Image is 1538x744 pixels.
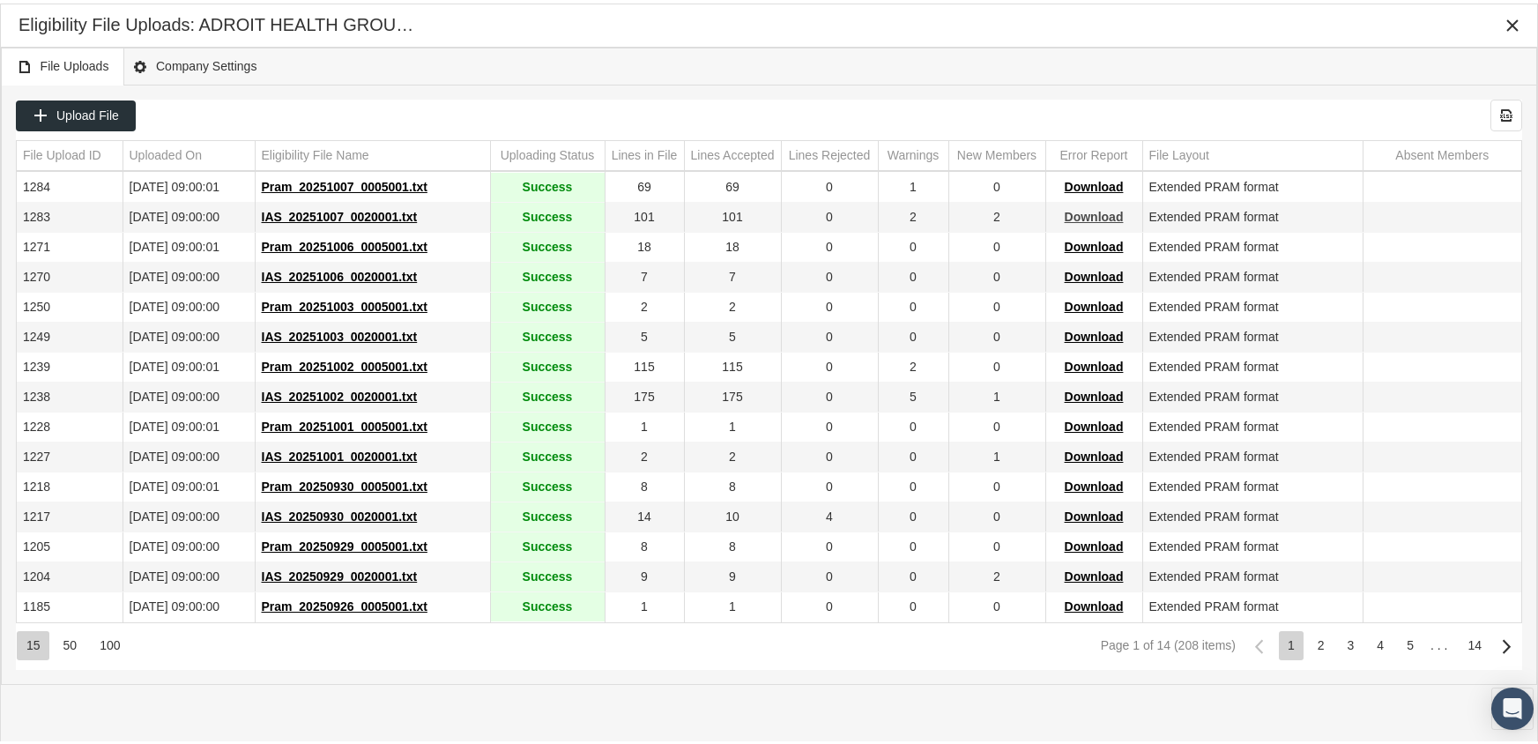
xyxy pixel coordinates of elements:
[684,199,781,229] td: 101
[1142,349,1363,379] td: Extended PRAM format
[23,144,101,160] div: File Upload ID
[1065,536,1124,550] span: Download
[781,589,878,619] td: 0
[789,144,871,160] div: Lines Rejected
[878,499,948,529] td: 0
[16,96,1522,666] div: Data grid
[1065,506,1124,520] span: Download
[1339,628,1363,657] div: Page 3
[17,138,123,167] td: Column File Upload ID
[490,349,605,379] td: Success
[17,259,123,289] td: 1270
[1142,138,1363,167] td: Column File Layout
[948,439,1045,469] td: 1
[17,319,123,349] td: 1249
[1368,628,1393,657] div: Page 4
[90,628,129,657] div: Items per page: 100
[1279,628,1304,657] div: Page 1
[684,229,781,259] td: 18
[605,439,684,469] td: 2
[605,259,684,289] td: 7
[1065,206,1124,220] span: Download
[262,596,427,610] span: Pram_20250926_0005001.txt
[1149,144,1209,160] div: File Layout
[1142,559,1363,589] td: Extended PRAM format
[123,559,255,589] td: [DATE] 09:00:00
[490,259,605,289] td: Success
[490,499,605,529] td: Success
[878,199,948,229] td: 2
[888,144,940,160] div: Warnings
[1142,259,1363,289] td: Extended PRAM format
[1142,199,1363,229] td: Extended PRAM format
[1497,6,1528,38] div: Close
[262,356,427,370] span: Pram_20251002_0005001.txt
[878,469,948,499] td: 0
[605,409,684,439] td: 1
[781,439,878,469] td: 0
[781,199,878,229] td: 0
[123,529,255,559] td: [DATE] 09:00:00
[605,589,684,619] td: 1
[684,439,781,469] td: 2
[781,259,878,289] td: 0
[605,289,684,319] td: 2
[1065,566,1124,580] span: Download
[948,559,1045,589] td: 2
[878,529,948,559] td: 0
[1142,169,1363,199] td: Extended PRAM format
[684,559,781,589] td: 9
[1142,589,1363,619] td: Extended PRAM format
[781,529,878,559] td: 0
[957,144,1036,160] div: New Members
[781,289,878,319] td: 0
[1059,144,1127,160] div: Error Report
[17,169,123,199] td: 1284
[123,169,255,199] td: [DATE] 09:00:01
[948,229,1045,259] td: 0
[605,349,684,379] td: 115
[262,416,427,430] span: Pram_20251001_0005001.txt
[684,409,781,439] td: 1
[123,229,255,259] td: [DATE] 09:00:01
[490,469,605,499] td: Success
[605,229,684,259] td: 18
[1065,236,1124,250] span: Download
[605,499,684,529] td: 14
[948,349,1045,379] td: 0
[781,169,878,199] td: 0
[1459,628,1490,657] div: Page 14
[878,439,948,469] td: 0
[878,259,948,289] td: 0
[123,469,255,499] td: [DATE] 09:00:01
[130,144,203,160] div: Uploaded On
[1065,356,1124,370] span: Download
[1142,499,1363,529] td: Extended PRAM format
[123,349,255,379] td: [DATE] 09:00:01
[948,589,1045,619] td: 0
[781,138,878,167] td: Column Lines Rejected
[605,469,684,499] td: 8
[123,199,255,229] td: [DATE] 09:00:00
[123,379,255,409] td: [DATE] 09:00:00
[16,96,1522,128] div: Data grid toolbar
[56,105,119,119] span: Upload File
[781,409,878,439] td: 0
[948,199,1045,229] td: 2
[1491,684,1534,726] div: Open Intercom Messenger
[684,589,781,619] td: 1
[878,559,948,589] td: 0
[1490,96,1522,128] div: Export all data to Excel
[17,52,109,74] span: File Uploads
[490,559,605,589] td: Success
[262,296,427,310] span: Pram_20251003_0005001.txt
[132,52,256,74] span: Company Settings
[1142,409,1363,439] td: Extended PRAM format
[948,409,1045,439] td: 0
[123,589,255,619] td: [DATE] 09:00:00
[17,439,123,469] td: 1227
[605,138,684,167] td: Column Lines in File
[878,169,948,199] td: 1
[262,386,418,400] span: IAS_20251002_0020001.txt
[1395,144,1489,160] div: Absent Members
